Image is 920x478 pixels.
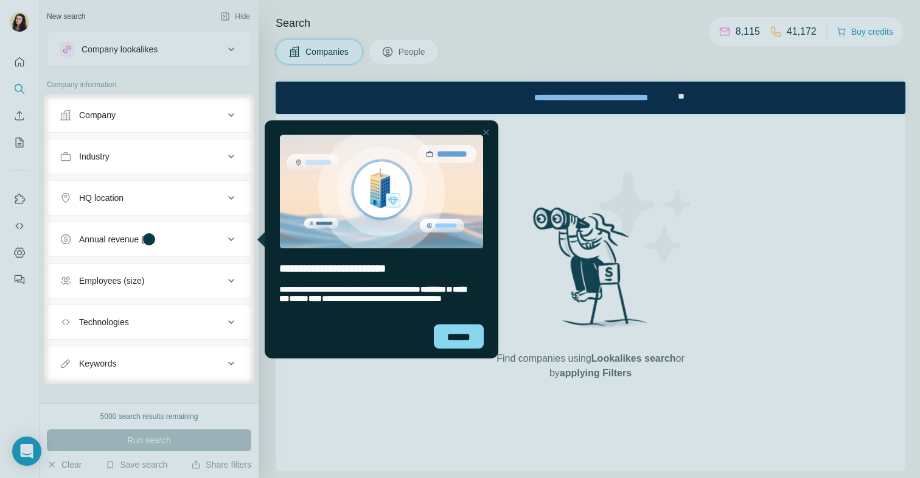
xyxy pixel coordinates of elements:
[47,225,251,254] button: Annual revenue ($)
[47,183,251,213] button: HQ location
[79,357,116,370] div: Keywords
[79,109,116,121] div: Company
[254,118,501,361] iframe: Tooltip
[47,100,251,130] button: Company
[79,233,152,245] div: Annual revenue ($)
[47,308,251,337] button: Technologies
[229,2,401,29] div: Upgrade plan for full access to Surfe
[47,142,251,171] button: Industry
[79,316,129,328] div: Technologies
[47,266,251,295] button: Employees (size)
[79,192,124,204] div: HQ location
[79,150,110,163] div: Industry
[47,349,251,378] button: Keywords
[79,275,144,287] div: Employees (size)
